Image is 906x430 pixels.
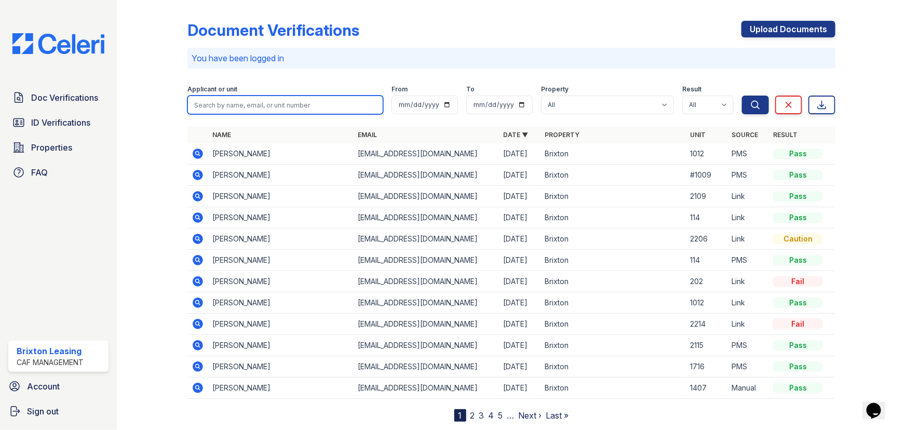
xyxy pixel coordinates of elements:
input: Search by name, email, or unit number [187,96,383,114]
a: FAQ [8,162,109,183]
td: [PERSON_NAME] [208,186,354,207]
td: [PERSON_NAME] [208,378,354,399]
td: [EMAIL_ADDRESS][DOMAIN_NAME] [354,165,499,186]
td: Brixton [540,335,686,356]
img: CE_Logo_Blue-a8612792a0a2168367f1c8372b55b34899dd931a85d93a1a3d3e32e68fde9ad4.png [4,33,113,54]
label: To [466,85,475,93]
td: 2214 [686,314,727,335]
span: Doc Verifications [31,91,98,104]
td: [DATE] [499,314,540,335]
a: ID Verifications [8,112,109,133]
td: 2206 [686,229,727,250]
label: From [391,85,408,93]
div: Pass [773,212,823,223]
a: Date ▼ [503,131,528,139]
td: [PERSON_NAME] [208,271,354,292]
td: [PERSON_NAME] [208,143,354,165]
td: [EMAIL_ADDRESS][DOMAIN_NAME] [354,207,499,229]
td: 114 [686,207,727,229]
td: [PERSON_NAME] [208,335,354,356]
a: Next › [519,410,542,421]
td: [DATE] [499,335,540,356]
td: #1009 [686,165,727,186]
div: Pass [773,170,823,180]
td: [DATE] [499,356,540,378]
td: 1012 [686,292,727,314]
a: Name [212,131,231,139]
td: Link [727,229,769,250]
td: 114 [686,250,727,271]
td: [DATE] [499,292,540,314]
td: [PERSON_NAME] [208,292,354,314]
a: 3 [479,410,484,421]
td: [PERSON_NAME] [208,250,354,271]
td: [DATE] [499,165,540,186]
label: Result [682,85,701,93]
td: Brixton [540,292,686,314]
div: Pass [773,191,823,201]
td: Brixton [540,356,686,378]
td: PMS [727,335,769,356]
td: 1407 [686,378,727,399]
a: Account [4,376,113,397]
a: 4 [489,410,494,421]
td: Brixton [540,143,686,165]
td: Link [727,292,769,314]
a: Properties [8,137,109,158]
td: [DATE] [499,143,540,165]
div: Pass [773,298,823,308]
a: 2 [470,410,475,421]
label: Applicant or unit [187,85,237,93]
td: [PERSON_NAME] [208,229,354,250]
span: … [507,409,515,422]
div: Caution [773,234,823,244]
td: Brixton [540,250,686,271]
a: Source [732,131,758,139]
div: Fail [773,319,823,329]
td: [DATE] [499,378,540,399]
td: Link [727,207,769,229]
td: [DATE] [499,186,540,207]
td: [DATE] [499,229,540,250]
a: Last » [546,410,569,421]
a: Sign out [4,401,113,422]
a: Property [545,131,579,139]
td: [DATE] [499,207,540,229]
span: FAQ [31,166,48,179]
td: [EMAIL_ADDRESS][DOMAIN_NAME] [354,292,499,314]
td: [EMAIL_ADDRESS][DOMAIN_NAME] [354,271,499,292]
iframe: chat widget [862,388,896,420]
span: Properties [31,141,72,154]
div: Pass [773,361,823,372]
td: Brixton [540,186,686,207]
td: Brixton [540,271,686,292]
a: 5 [498,410,503,421]
div: Pass [773,340,823,351]
td: Link [727,186,769,207]
td: Manual [727,378,769,399]
td: [EMAIL_ADDRESS][DOMAIN_NAME] [354,186,499,207]
td: 2115 [686,335,727,356]
label: Property [541,85,569,93]
td: [EMAIL_ADDRESS][DOMAIN_NAME] [354,143,499,165]
td: [EMAIL_ADDRESS][DOMAIN_NAME] [354,378,499,399]
div: Fail [773,276,823,287]
td: PMS [727,143,769,165]
td: Brixton [540,378,686,399]
div: 1 [454,409,466,422]
td: 1012 [686,143,727,165]
span: Account [27,380,60,393]
a: Upload Documents [741,21,835,37]
td: 202 [686,271,727,292]
div: Pass [773,383,823,393]
td: 2109 [686,186,727,207]
td: [EMAIL_ADDRESS][DOMAIN_NAME] [354,229,499,250]
div: Brixton Leasing [17,345,84,357]
td: [PERSON_NAME] [208,314,354,335]
td: [EMAIL_ADDRESS][DOMAIN_NAME] [354,250,499,271]
td: [EMAIL_ADDRESS][DOMAIN_NAME] [354,335,499,356]
td: 1716 [686,356,727,378]
td: Link [727,271,769,292]
td: Brixton [540,314,686,335]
